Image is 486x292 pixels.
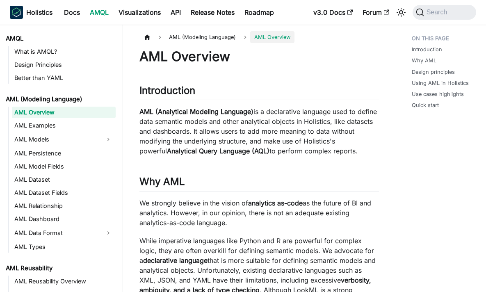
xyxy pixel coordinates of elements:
[12,187,116,198] a: AML Dataset Fields
[358,6,394,19] a: Forum
[186,6,240,19] a: Release Notes
[59,6,85,19] a: Docs
[139,31,379,43] nav: Breadcrumbs
[248,199,303,207] strong: analytics as-code
[3,262,116,274] a: AML Reusability
[143,256,208,265] strong: declarative language
[114,6,166,19] a: Visualizations
[12,148,116,159] a: AML Persistence
[250,31,294,43] span: AML Overview
[165,31,240,43] span: AML (Modeling Language)
[3,33,116,44] a: AMQL
[139,107,253,116] strong: AML (Analytical Modeling Language)
[308,6,358,19] a: v3.0 Docs
[12,133,101,146] a: AML Models
[139,107,379,156] p: is a declarative language used to define data semantic models and other analytical objects in Hol...
[101,133,116,146] button: Expand sidebar category 'AML Models'
[12,72,116,84] a: Better than YAML
[12,276,116,287] a: AML Reusability Overview
[12,120,116,131] a: AML Examples
[85,6,114,19] a: AMQL
[412,90,464,98] a: Use cases highlights
[3,94,116,105] a: AML (Modeling Language)
[12,107,116,118] a: AML Overview
[395,6,408,19] button: Switch between dark and light mode (currently system mode)
[412,79,469,87] a: Using AML in Holistics
[167,147,269,155] strong: Analytical Query Language (AQL)
[12,59,116,71] a: Design Principles
[166,6,186,19] a: API
[412,46,442,53] a: Introduction
[412,68,455,76] a: Design principles
[139,198,379,228] p: We strongly believe in the vision of as the future of BI and analytics. However, in our opinion, ...
[12,46,116,57] a: What is AMQL?
[26,7,52,17] b: Holistics
[12,161,116,172] a: AML Model Fields
[10,6,23,19] img: Holistics
[12,213,116,225] a: AML Dashboard
[413,5,476,20] button: Search (Command+K)
[12,200,116,212] a: AML Relationship
[139,31,155,43] a: Home page
[240,6,279,19] a: Roadmap
[412,101,439,109] a: Quick start
[12,174,116,185] a: AML Dataset
[424,9,452,16] span: Search
[139,48,379,65] h1: AML Overview
[10,6,52,19] a: HolisticsHolisticsHolistics
[139,176,379,191] h2: Why AML
[12,226,101,240] a: AML Data Format
[12,241,116,253] a: AML Types
[412,57,436,64] a: Why AML
[139,84,379,100] h2: Introduction
[101,226,116,240] button: Expand sidebar category 'AML Data Format'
